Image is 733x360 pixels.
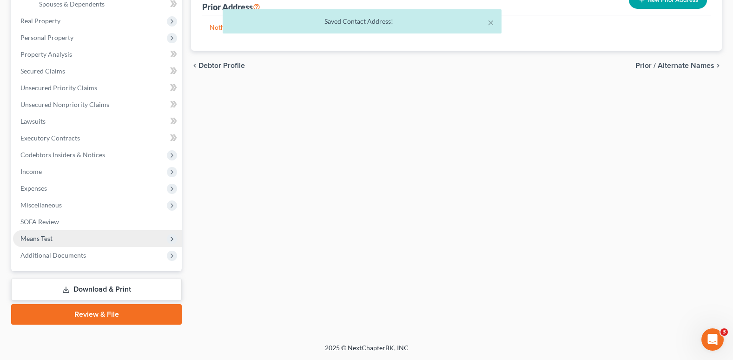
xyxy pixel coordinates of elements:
a: Unsecured Priority Claims [13,80,182,96]
span: Property Analysis [20,50,72,58]
div: Saved Contact Address! [230,17,494,26]
span: Debtor Profile [198,62,245,69]
span: Expenses [20,184,47,192]
a: Review & File [11,304,182,325]
span: Additional Documents [20,251,86,259]
i: chevron_right [714,62,722,69]
i: chevron_left [191,62,198,69]
a: Property Analysis [13,46,182,63]
span: Prior / Alternate Names [635,62,714,69]
div: 2025 © NextChapterBK, INC [102,343,632,360]
a: Download & Print [11,279,182,300]
button: chevron_left Debtor Profile [191,62,245,69]
span: Executory Contracts [20,134,80,142]
a: Unsecured Nonpriority Claims [13,96,182,113]
span: Means Test [20,234,53,242]
span: Personal Property [20,33,73,41]
div: Prior Address [202,1,260,13]
span: 3 [720,328,728,336]
button: Prior / Alternate Names chevron_right [635,62,722,69]
a: SOFA Review [13,213,182,230]
button: × [488,17,494,28]
iframe: Intercom live chat [701,328,724,351]
a: Secured Claims [13,63,182,80]
span: SOFA Review [20,218,59,226]
span: Unsecured Nonpriority Claims [20,100,109,108]
span: Unsecured Priority Claims [20,84,97,92]
span: Codebtors Insiders & Notices [20,151,105,159]
span: Secured Claims [20,67,65,75]
span: Lawsuits [20,117,46,125]
a: Lawsuits [13,113,182,130]
a: Executory Contracts [13,130,182,147]
span: Miscellaneous [20,201,62,209]
span: Income [20,167,42,175]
